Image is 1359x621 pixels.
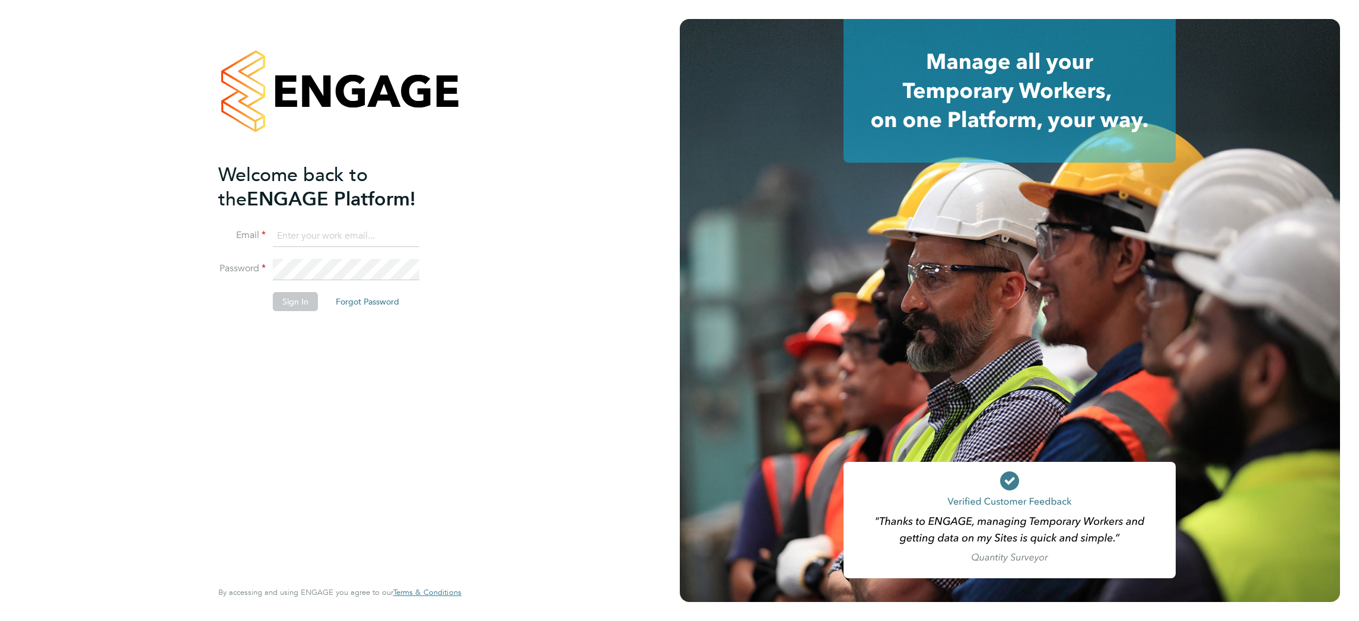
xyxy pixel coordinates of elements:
span: Welcome back to the [218,163,368,211]
label: Password [218,262,266,275]
a: Terms & Conditions [393,588,462,597]
span: By accessing and using ENGAGE you agree to our [218,587,462,597]
button: Sign In [273,292,318,311]
h2: ENGAGE Platform! [218,163,450,211]
button: Forgot Password [326,292,409,311]
input: Enter your work email... [273,226,419,247]
label: Email [218,229,266,242]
